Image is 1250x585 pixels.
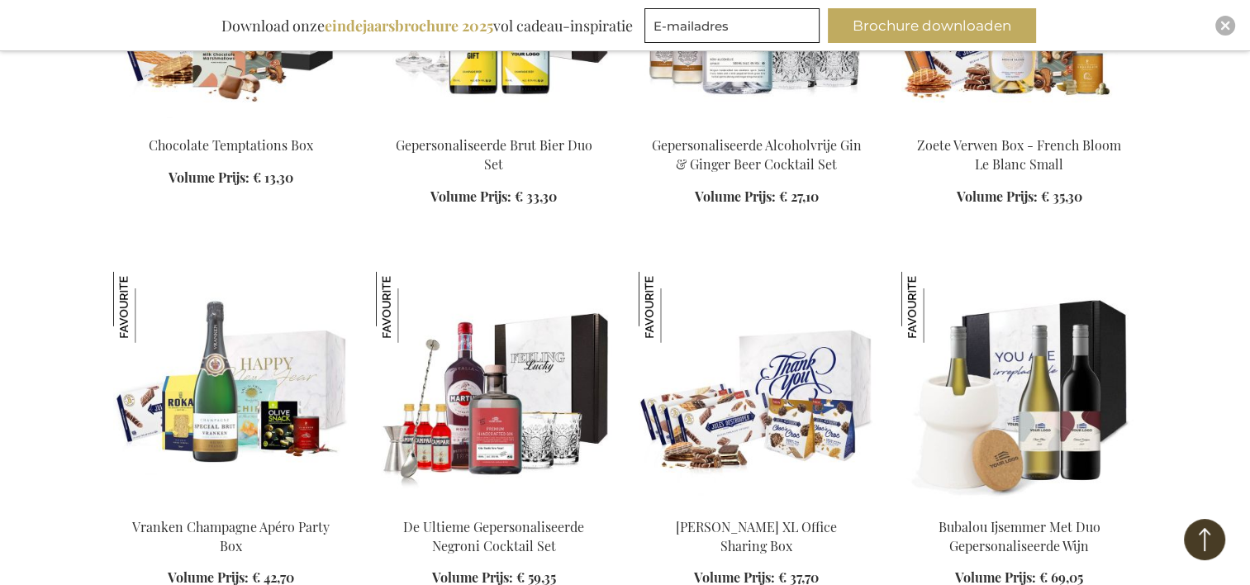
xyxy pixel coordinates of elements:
a: Jules Destrooper XL Office Sharing Box Jules Destrooper XL Office Sharing Box [639,497,875,512]
img: Jules Destrooper XL Office Sharing Box [639,272,710,343]
button: Brochure downloaden [828,8,1036,43]
div: Close [1215,16,1235,36]
a: Volume Prijs: € 35,30 [957,188,1082,207]
img: Close [1220,21,1230,31]
a: Vranken Champagne Apéro Party Box Vranken Champagne Apéro Party Box [113,497,349,512]
span: € 27,10 [779,188,819,205]
a: De Ultieme Gepersonaliseerde Negroni Cocktail Set [403,518,584,554]
span: € 33,30 [515,188,557,205]
span: € 13,30 [253,169,293,186]
b: eindejaarsbrochure 2025 [325,16,493,36]
a: Personalised Non-alcoholc Gin & Ginger Beer Set Gepersonaliseerde Alcoholvrije Gin & Ginger Beer ... [639,116,875,131]
a: Chocolate Temptations Box Chocolate Temptations Box [113,116,349,131]
a: Volume Prijs: € 27,10 [695,188,819,207]
a: Bubalou Ijsemmer Met Duo Gepersonaliseerde Wijn Bubalou Ijsemmer Met Duo Gepersonaliseerde Wijn [901,497,1138,512]
a: Vranken Champagne Apéro Party Box [132,518,330,554]
a: Volume Prijs: € 33,30 [430,188,557,207]
img: Bubalou Ijsemmer Met Duo Gepersonaliseerde Wijn [901,272,1138,503]
img: Vranken Champagne Apéro Party Box [113,272,349,503]
img: The Ultimate Personalized Negroni Cocktail Set [376,272,612,503]
form: marketing offers and promotions [644,8,825,48]
span: € 35,30 [1041,188,1082,205]
a: Bubalou Ijsemmer Met Duo Gepersonaliseerde Wijn [939,518,1100,554]
span: Volume Prijs: [695,188,776,205]
a: Sweet Treats Box - French Bloom Le Blanc Small Zoete Verwen Box - French Bloom Le Blanc Small [901,116,1138,131]
span: Volume Prijs: [169,169,250,186]
a: Personalised Champagne Beer Gepersonaliseerde Brut Bier Duo Set [376,116,612,131]
a: Gepersonaliseerde Alcoholvrije Gin & Ginger Beer Cocktail Set [652,136,862,173]
img: Bubalou Ijsemmer Met Duo Gepersonaliseerde Wijn [901,272,972,343]
span: Volume Prijs: [957,188,1038,205]
span: Volume Prijs: [430,188,511,205]
a: Volume Prijs: € 13,30 [169,169,293,188]
img: Jules Destrooper XL Office Sharing Box [639,272,875,503]
img: De Ultieme Gepersonaliseerde Negroni Cocktail Set [376,272,447,343]
a: Zoete Verwen Box - French Bloom Le Blanc Small [917,136,1121,173]
a: Chocolate Temptations Box [149,136,313,154]
a: The Ultimate Personalized Negroni Cocktail Set De Ultieme Gepersonaliseerde Negroni Cocktail Set [376,497,612,512]
div: Download onze vol cadeau-inspiratie [214,8,640,43]
a: Gepersonaliseerde Brut Bier Duo Set [396,136,592,173]
a: [PERSON_NAME] XL Office Sharing Box [676,518,837,554]
input: E-mailadres [644,8,820,43]
img: Vranken Champagne Apéro Party Box [113,272,184,343]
